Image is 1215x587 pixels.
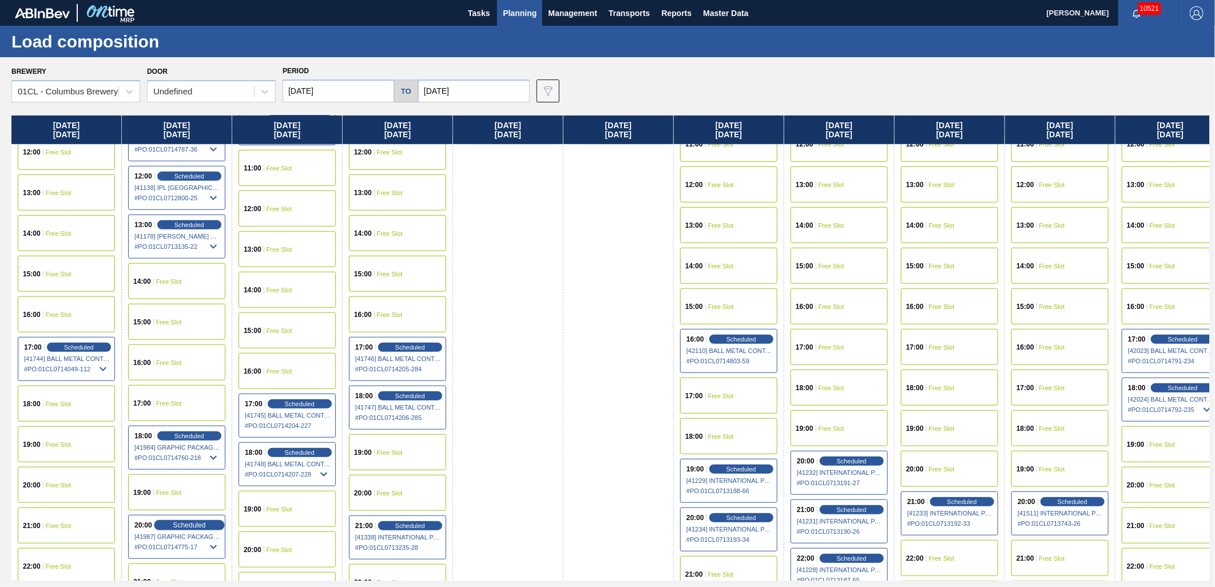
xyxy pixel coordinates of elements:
[11,116,121,144] div: [DATE] [DATE]
[134,142,220,156] span: # PO : 01CL0714787-36
[708,571,734,578] span: Free Slot
[797,476,883,490] span: # PO : 01CL0713191-27
[503,6,537,20] span: Planning
[245,449,263,456] span: 18:00
[685,141,703,148] span: 11:00
[1127,141,1145,148] span: 12:00
[377,189,403,196] span: Free Slot
[906,344,924,351] span: 17:00
[267,506,292,513] span: Free Slot
[1128,336,1146,343] span: 17:00
[708,433,734,440] span: Free Slot
[46,482,72,489] span: Free Slot
[23,441,41,448] span: 19:00
[686,477,772,484] span: [41229] INTERNATIONAL PAPER COMPANY - 0008221785
[134,444,220,451] span: [41984] GRAPHIC PACKAGING INTERNATIONA - 0008221069
[134,540,220,554] span: # PO : 01CL0714775-17
[244,246,261,253] span: 13:00
[377,149,403,156] span: Free Slot
[23,149,41,156] span: 12:00
[1017,222,1034,229] span: 13:00
[466,6,491,20] span: Tasks
[285,449,315,456] span: Scheduled
[1128,347,1214,354] span: [42023] BALL METAL CONTAINER GROUP - 0008221649
[147,68,168,76] label: Door
[797,506,815,513] span: 21:00
[46,522,72,529] span: Free Slot
[267,368,292,375] span: Free Slot
[355,522,373,529] span: 21:00
[1018,510,1103,517] span: [41511] INTERNATIONAL PAPER COMPANY - 0008221785
[244,205,261,212] span: 12:00
[1128,403,1214,417] span: # PO : 01CL0714792-235
[1150,522,1176,529] span: Free Slot
[609,6,650,20] span: Transports
[23,522,41,529] span: 21:00
[245,419,331,433] span: # PO : 01CL0714204-227
[837,458,867,465] span: Scheduled
[685,571,703,578] span: 21:00
[537,80,559,102] button: icon-filter-gray
[837,506,867,513] span: Scheduled
[134,533,220,540] span: [41987] GRAPHIC PACKAGING INTERNATIONA - 0008221069
[46,149,72,156] span: Free Slot
[46,189,72,196] span: Free Slot
[819,263,844,269] span: Free Slot
[1039,181,1065,188] span: Free Slot
[46,441,72,448] span: Free Slot
[685,181,703,188] span: 12:00
[23,271,41,277] span: 15:00
[1118,5,1155,21] button: Notifications
[906,141,924,148] span: 12:00
[245,400,263,407] span: 17:00
[11,68,46,76] label: Brewery
[1150,222,1176,229] span: Free Slot
[797,525,883,538] span: # PO : 01CL0713190-26
[343,116,452,144] div: [DATE] [DATE]
[796,222,813,229] span: 14:00
[819,384,844,391] span: Free Slot
[355,392,373,399] span: 18:00
[929,384,955,391] span: Free Slot
[1168,384,1198,391] span: Scheduled
[11,35,215,48] h1: Load composition
[708,181,734,188] span: Free Slot
[1039,425,1065,432] span: Free Slot
[907,517,993,530] span: # PO : 01CL0713192-33
[134,451,220,465] span: # PO : 01CL0714760-218
[46,400,72,407] span: Free Slot
[1017,466,1034,473] span: 19:00
[354,149,372,156] span: 12:00
[245,467,331,481] span: # PO : 01CL0714207-228
[686,466,704,473] span: 19:00
[685,392,703,399] span: 17:00
[1018,517,1103,530] span: # PO : 01CL0713743-26
[355,541,441,554] span: # PO : 01CL0713235-28
[947,498,977,505] span: Scheduled
[1017,384,1034,391] span: 17:00
[245,412,331,419] span: [41745] BALL METAL CONTAINER GROUP - 0008221649
[355,404,441,411] span: [41747] BALL METAL CONTAINER GROUP - 0008221649
[156,578,182,585] span: Free Slot
[1150,482,1176,489] span: Free Slot
[395,522,425,529] span: Scheduled
[267,205,292,212] span: Free Slot
[156,278,182,285] span: Free Slot
[122,116,232,144] div: [DATE] [DATE]
[541,84,555,98] img: icon-filter-gray
[354,449,372,456] span: 19:00
[174,173,204,180] span: Scheduled
[929,222,955,229] span: Free Slot
[377,230,403,237] span: Free Slot
[134,173,152,180] span: 12:00
[784,116,894,144] div: [DATE] [DATE]
[686,336,704,343] span: 16:00
[354,311,372,318] span: 16:00
[797,518,883,525] span: [41231] INTERNATIONAL PAPER COMPANY - 0008221785
[703,6,748,20] span: Master Data
[563,116,673,144] div: [DATE] [DATE]
[797,573,883,587] span: # PO : 01CL0713187-65
[377,271,403,277] span: Free Slot
[929,466,955,473] span: Free Slot
[1127,263,1145,269] span: 15:00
